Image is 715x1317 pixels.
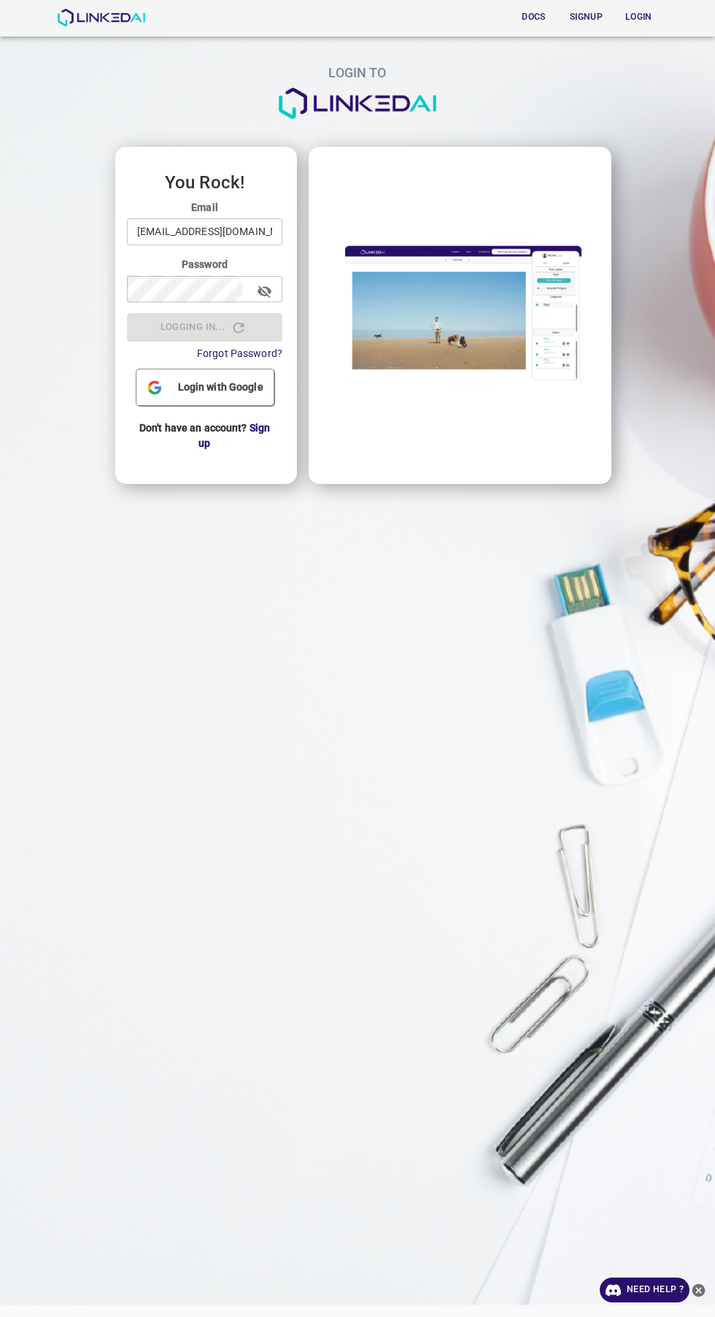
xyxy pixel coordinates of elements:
[689,1278,708,1302] button: close-help
[127,257,282,272] label: Password
[277,88,438,120] img: logo.png
[563,5,609,29] button: Signup
[172,380,269,395] span: Login with Google
[507,2,560,32] a: Docs
[127,173,282,192] h3: You Rock!
[57,9,145,26] img: LinkedAI
[320,237,597,392] img: login_image.gif
[197,348,282,359] a: Forgot Password?
[615,5,662,29] button: Login
[612,2,665,32] a: Login
[127,410,282,462] p: Don't have an account?
[510,5,557,29] button: Docs
[600,1278,689,1302] a: Need Help ?
[560,2,612,32] a: Signup
[127,200,282,215] label: Email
